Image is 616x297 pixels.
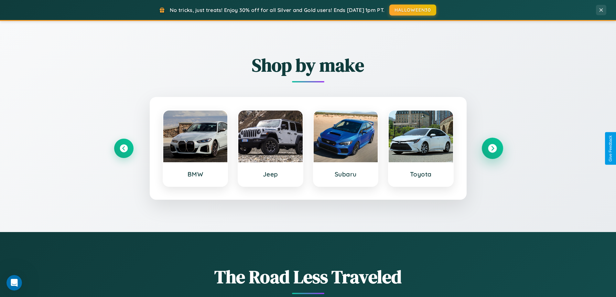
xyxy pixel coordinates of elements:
h3: Toyota [395,170,447,178]
h3: BMW [170,170,221,178]
iframe: Intercom live chat [6,275,22,291]
h1: The Road Less Traveled [114,264,502,289]
button: HALLOWEEN30 [389,5,436,16]
h3: Subaru [320,170,372,178]
h2: Shop by make [114,53,502,78]
div: Give Feedback [608,135,613,162]
h3: Jeep [245,170,296,178]
span: No tricks, just treats! Enjoy 30% off for all Silver and Gold users! Ends [DATE] 1pm PT. [170,7,384,13]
